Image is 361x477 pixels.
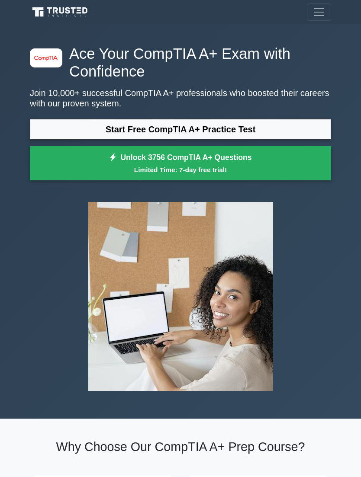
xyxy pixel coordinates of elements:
a: Unlock 3756 CompTIA A+ QuestionsLimited Time: 7-day free trial! [30,146,331,181]
button: Toggle navigation [307,3,331,21]
a: Start Free CompTIA A+ Practice Test [30,119,331,140]
small: Limited Time: 7-day free trial! [41,165,320,175]
h2: Why Choose Our CompTIA A+ Prep Course? [30,439,331,454]
p: Join 10,000+ successful CompTIA A+ professionals who boosted their careers with our proven system. [30,88,331,109]
h1: Ace Your CompTIA A+ Exam with Confidence [30,45,331,81]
